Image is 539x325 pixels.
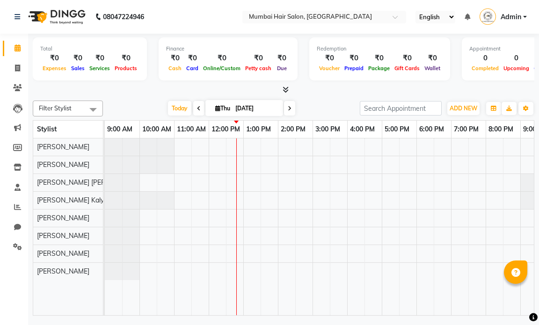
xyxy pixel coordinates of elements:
[168,101,191,116] span: Today
[87,65,112,72] span: Services
[209,123,242,136] a: 12:00 PM
[40,65,69,72] span: Expenses
[382,123,412,136] a: 5:00 PM
[112,53,139,64] div: ₹0
[313,123,342,136] a: 3:00 PM
[469,65,501,72] span: Completed
[69,53,87,64] div: ₹0
[37,143,89,151] span: [PERSON_NAME]
[447,102,480,115] button: ADD NEW
[243,53,274,64] div: ₹0
[233,101,279,116] input: 2025-09-04
[417,123,446,136] a: 6:00 PM
[500,288,530,316] iframe: chat widget
[37,178,144,187] span: [PERSON_NAME] [PERSON_NAME]
[486,123,516,136] a: 8:00 PM
[37,196,111,204] span: [PERSON_NAME] Kalyan
[37,214,89,222] span: [PERSON_NAME]
[274,53,290,64] div: ₹0
[480,8,496,25] img: Admin
[348,123,377,136] a: 4:00 PM
[317,53,342,64] div: ₹0
[39,104,72,112] span: Filter Stylist
[501,65,532,72] span: Upcoming
[201,53,243,64] div: ₹0
[37,231,89,240] span: [PERSON_NAME]
[201,65,243,72] span: Online/Custom
[37,125,57,133] span: Stylist
[112,65,139,72] span: Products
[69,65,87,72] span: Sales
[184,53,201,64] div: ₹0
[37,249,89,258] span: [PERSON_NAME]
[243,65,274,72] span: Petty cash
[184,65,201,72] span: Card
[87,53,112,64] div: ₹0
[275,65,289,72] span: Due
[105,123,135,136] a: 9:00 AM
[213,105,233,112] span: Thu
[366,53,392,64] div: ₹0
[278,123,308,136] a: 2:00 PM
[140,123,174,136] a: 10:00 AM
[175,123,208,136] a: 11:00 AM
[24,4,88,30] img: logo
[452,123,481,136] a: 7:00 PM
[342,65,366,72] span: Prepaid
[244,123,273,136] a: 1:00 PM
[40,45,139,53] div: Total
[392,65,422,72] span: Gift Cards
[342,53,366,64] div: ₹0
[501,12,521,22] span: Admin
[450,105,477,112] span: ADD NEW
[37,267,89,275] span: [PERSON_NAME]
[166,53,184,64] div: ₹0
[166,45,290,53] div: Finance
[392,53,422,64] div: ₹0
[422,53,443,64] div: ₹0
[166,65,184,72] span: Cash
[317,65,342,72] span: Voucher
[501,53,532,64] div: 0
[360,101,442,116] input: Search Appointment
[469,53,501,64] div: 0
[366,65,392,72] span: Package
[422,65,443,72] span: Wallet
[103,4,144,30] b: 08047224946
[317,45,443,53] div: Redemption
[40,53,69,64] div: ₹0
[37,160,89,169] span: [PERSON_NAME]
